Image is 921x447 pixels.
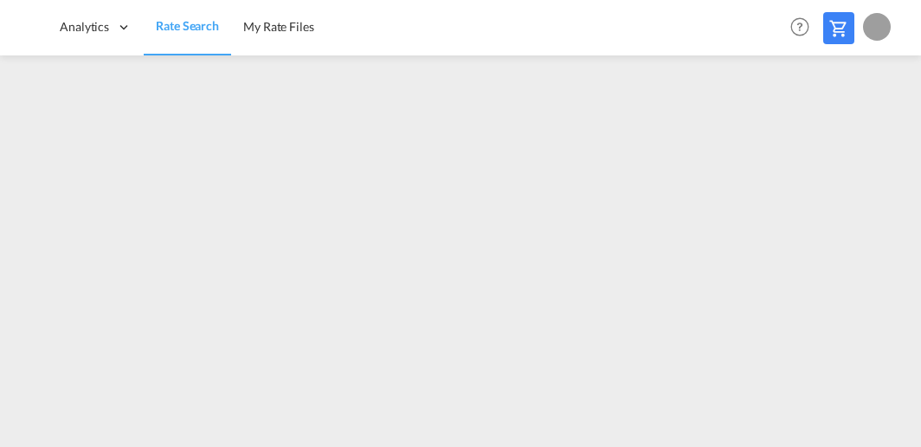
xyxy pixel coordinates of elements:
span: Analytics [60,18,109,36]
div: Help [785,12,823,43]
span: My Rate Files [243,19,314,34]
span: Rate Search [156,18,219,33]
span: Help [785,12,815,42]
